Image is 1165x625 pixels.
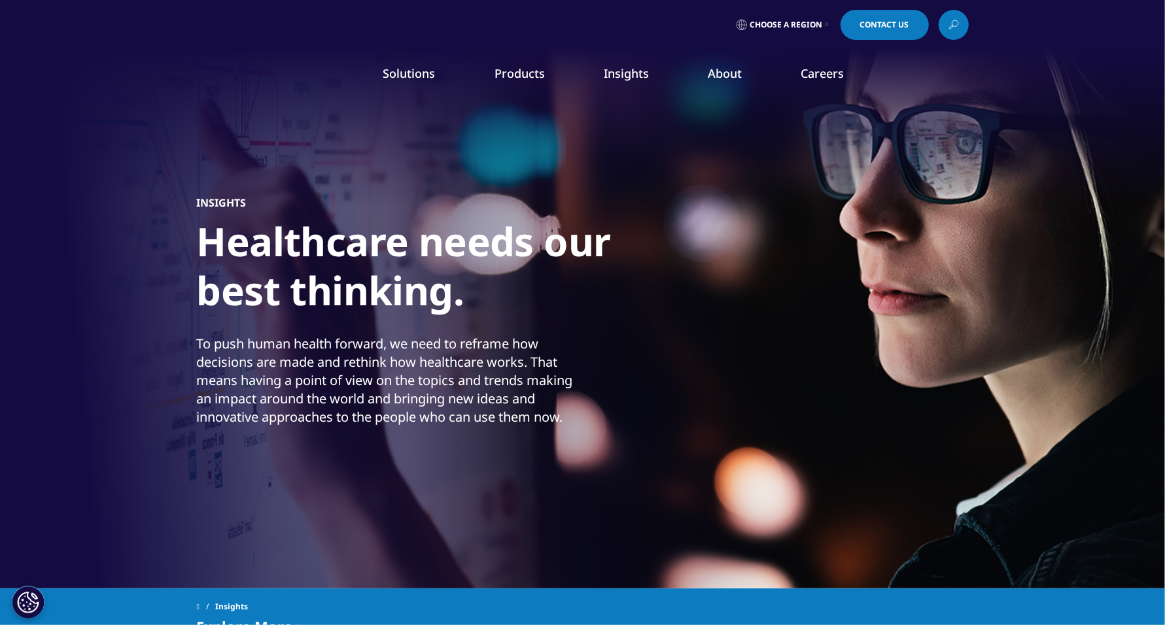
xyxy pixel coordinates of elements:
[197,217,687,323] h1: Healthcare needs our best thinking.
[12,586,44,618] button: 쿠키 설정
[383,65,436,81] a: Solutions
[495,65,545,81] a: Products
[708,65,742,81] a: About
[307,46,969,107] nav: Primary
[841,10,929,40] a: Contact Us
[197,196,247,209] h5: Insights
[750,20,823,30] span: Choose a Region
[604,65,649,81] a: Insights
[197,335,580,426] div: To push human health forward, we need to reframe how decisions are made and rethink how healthcar...
[801,65,844,81] a: Careers
[860,21,909,29] span: Contact Us
[215,595,248,618] span: Insights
